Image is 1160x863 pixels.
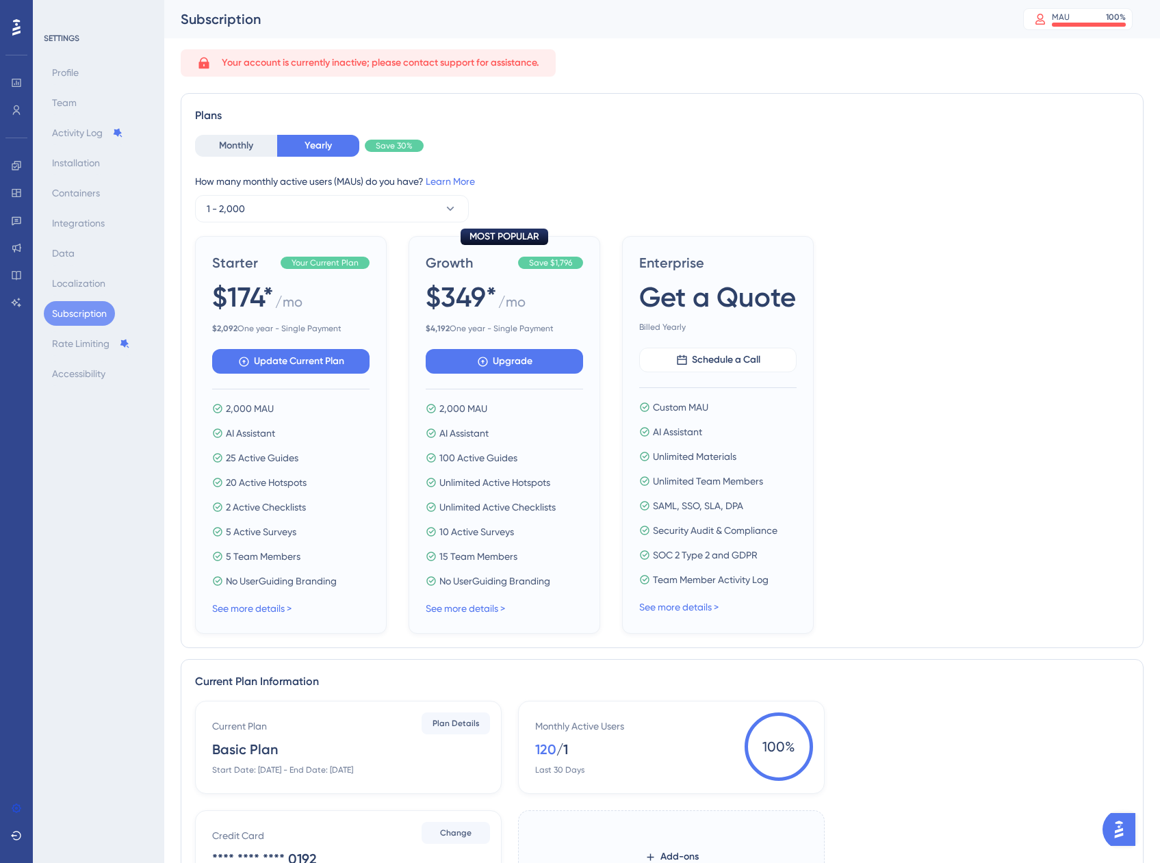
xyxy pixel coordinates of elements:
span: 2 Active Checklists [226,499,306,515]
button: Schedule a Call [639,348,797,372]
div: 100 % [1106,12,1126,23]
div: Current Plan Information [195,673,1129,690]
span: Unlimited Materials [653,448,736,465]
span: 10 Active Surveys [439,524,514,540]
span: Upgrade [493,353,532,370]
div: SETTINGS [44,33,155,44]
span: 1 - 2,000 [207,201,245,217]
span: Plan Details [433,718,480,729]
button: Yearly [277,135,359,157]
div: Last 30 Days [535,764,584,775]
span: No UserGuiding Branding [439,573,550,589]
span: Change [440,827,472,838]
span: / mo [275,292,302,318]
button: Rate Limiting [44,331,138,356]
span: Save $1,796 [529,257,572,268]
span: SAML, SSO, SLA, DPA [653,498,743,514]
button: Accessibility [44,361,114,386]
span: Schedule a Call [692,352,760,368]
button: Update Current Plan [212,349,370,374]
button: Monthly [195,135,277,157]
span: Unlimited Active Hotspots [439,474,550,491]
span: Starter [212,253,275,272]
button: Data [44,241,83,266]
span: Unlimited Team Members [653,473,763,489]
span: AI Assistant [226,425,275,441]
button: Subscription [44,301,115,326]
span: Your Current Plan [292,257,359,268]
div: MOST POPULAR [461,229,548,245]
div: Monthly Active Users [535,718,624,734]
button: Plan Details [422,712,490,734]
div: Start Date: [DATE] - End Date: [DATE] [212,764,353,775]
span: 15 Team Members [439,548,517,565]
button: Installation [44,151,108,175]
span: AI Assistant [653,424,702,440]
button: Localization [44,271,114,296]
a: See more details > [426,603,505,614]
span: Security Audit & Compliance [653,522,777,539]
span: $174* [212,278,274,316]
span: 2,000 MAU [226,400,274,417]
span: No UserGuiding Branding [226,573,337,589]
span: $349* [426,278,497,316]
div: Basic Plan [212,740,278,759]
div: / 1 [556,740,568,759]
iframe: UserGuiding AI Assistant Launcher [1103,809,1144,850]
div: Plans [195,107,1129,124]
span: 2,000 MAU [439,400,487,417]
span: Team Member Activity Log [653,571,769,588]
b: $ 2,092 [212,324,237,333]
span: Enterprise [639,253,797,272]
div: Current Plan [212,718,267,734]
span: 100 % [745,712,813,781]
span: 20 Active Hotspots [226,474,307,491]
span: Custom MAU [653,399,708,415]
span: Unlimited Active Checklists [439,499,556,515]
span: 25 Active Guides [226,450,298,466]
span: 100 Active Guides [439,450,517,466]
a: See more details > [212,603,292,614]
button: Change [422,822,490,844]
span: AI Assistant [439,425,489,441]
span: Save 30% [376,140,413,151]
button: Containers [44,181,108,205]
button: Integrations [44,211,113,235]
span: One year - Single Payment [212,323,370,334]
button: Upgrade [426,349,583,374]
div: Credit Card [212,827,264,844]
span: Your account is currently inactive; please contact support for assistance. [222,55,539,71]
div: How many monthly active users (MAUs) do you have? [195,173,1129,190]
div: 120 [535,740,556,759]
span: / mo [498,292,526,318]
a: See more details > [639,602,719,613]
span: Billed Yearly [639,322,797,333]
div: MAU [1052,12,1070,23]
a: Learn More [426,176,475,187]
b: $ 4,192 [426,324,450,333]
span: Update Current Plan [254,353,344,370]
span: 5 Active Surveys [226,524,296,540]
div: Subscription [181,10,989,29]
span: One year - Single Payment [426,323,583,334]
span: Growth [426,253,513,272]
button: Profile [44,60,87,85]
span: SOC 2 Type 2 and GDPR [653,547,758,563]
button: 1 - 2,000 [195,195,469,222]
button: Team [44,90,85,115]
span: Get a Quote [639,278,796,316]
span: 5 Team Members [226,548,300,565]
button: Activity Log [44,120,131,145]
